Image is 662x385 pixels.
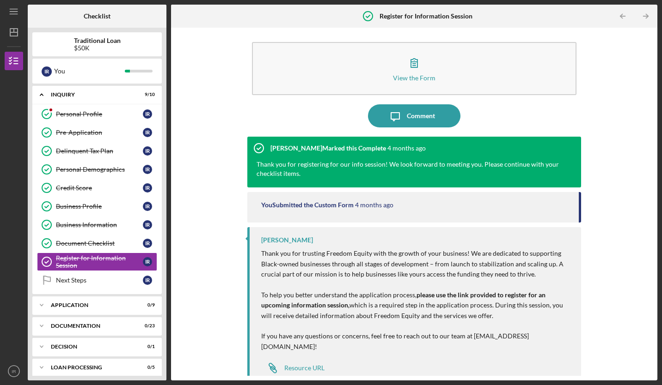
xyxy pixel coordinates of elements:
[37,160,157,179] a: Personal DemographicsIR
[393,74,435,81] div: View the Form
[261,248,572,279] p: Thank you for trusting Freedom Equity with the growth of your business! We are dedicated to suppo...
[74,44,121,52] div: $50K
[37,142,157,160] a: Delinquent Tax PlanIR
[368,104,460,127] button: Comment
[261,331,572,352] p: If you have any questions or concerns, feel free to reach out to our team at [EMAIL_ADDRESS][DOMA...
[56,254,143,269] div: Register for Information Session
[84,12,110,20] b: Checklist
[143,257,152,266] div: I R
[56,221,143,229] div: Business Information
[51,365,132,370] div: Loan Processing
[37,197,157,216] a: Business ProfileIR
[143,128,152,137] div: I R
[143,220,152,229] div: I R
[252,42,576,95] button: View the Form
[56,147,143,155] div: Delinquent Tax Plan
[138,365,155,370] div: 0 / 5
[261,291,563,319] span: To help you better understand the application process, which is a required step in the applicatio...
[37,216,157,234] a: Business InformationIR
[261,236,313,244] div: [PERSON_NAME]
[74,37,121,44] b: Traditional Loan
[37,179,157,197] a: Credit ScoreIR
[355,201,393,209] time: 2025-05-02 19:39
[5,362,23,380] button: IR
[54,63,125,79] div: You
[37,253,157,271] a: Register for Information SessionIR
[143,146,152,156] div: I R
[51,302,132,308] div: Application
[138,302,155,308] div: 0 / 9
[270,144,386,152] div: [PERSON_NAME] Marked this Complete
[257,160,563,178] div: Thank you for registering for our info session! We look forward to meeting you. Please continue w...
[56,129,143,136] div: Pre-Application
[51,344,132,349] div: Decision
[261,359,325,377] a: Resource URL
[51,92,132,97] div: Inquiry
[12,369,16,374] text: IR
[37,123,157,142] a: Pre-ApplicationIR
[138,92,155,97] div: 9 / 10
[143,239,152,248] div: I R
[138,344,155,349] div: 0 / 1
[56,277,143,284] div: Next Steps
[143,165,152,174] div: I R
[56,166,143,173] div: Personal Demographics
[56,184,143,192] div: Credit Score
[56,203,143,210] div: Business Profile
[387,144,426,152] time: 2025-05-09 18:09
[143,109,152,119] div: I R
[138,323,155,329] div: 0 / 23
[143,202,152,211] div: I R
[407,104,435,127] div: Comment
[143,276,152,285] div: I R
[56,110,143,118] div: Personal Profile
[56,240,143,247] div: Document Checklist
[284,364,325,372] div: Resource URL
[380,12,472,20] b: Register for Information Session
[37,105,157,123] a: Personal ProfileIR
[143,183,152,192] div: I R
[51,323,132,329] div: Documentation
[42,66,52,77] div: I R
[37,234,157,253] a: Document ChecklistIR
[37,271,157,289] a: Next StepsIR
[261,201,354,209] div: You Submitted the Custom Form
